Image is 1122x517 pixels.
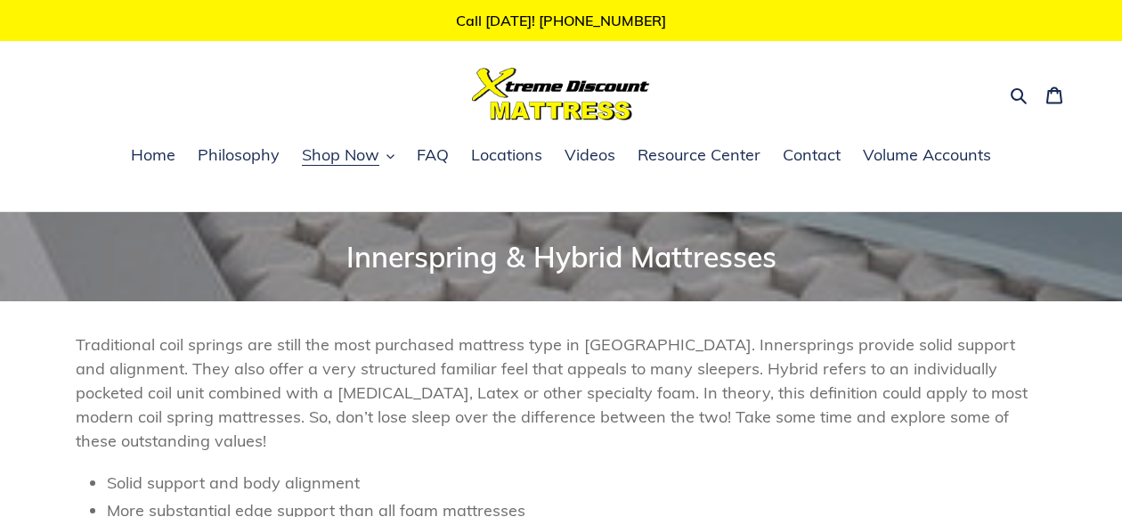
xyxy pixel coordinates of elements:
a: Videos [556,143,624,169]
span: Resource Center [638,144,760,166]
img: Xtreme Discount Mattress [472,68,650,120]
a: Philosophy [189,143,289,169]
span: Home [131,144,175,166]
span: Shop Now [302,144,379,166]
span: FAQ [417,144,449,166]
span: Volume Accounts [863,144,991,166]
span: Innerspring & Hybrid Mattresses [346,239,776,275]
a: Volume Accounts [854,143,1000,169]
a: Locations [462,143,551,169]
span: Locations [471,144,542,166]
span: Philosophy [198,144,280,166]
a: FAQ [408,143,458,169]
span: Contact [783,144,841,166]
a: Resource Center [629,143,769,169]
a: Home [122,143,184,169]
a: Contact [774,143,850,169]
button: Shop Now [293,143,403,169]
li: Solid support and body alignment [107,471,1046,495]
span: Videos [565,144,615,166]
p: Traditional coil springs are still the most purchased mattress type in [GEOGRAPHIC_DATA]. Innersp... [76,332,1046,453]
